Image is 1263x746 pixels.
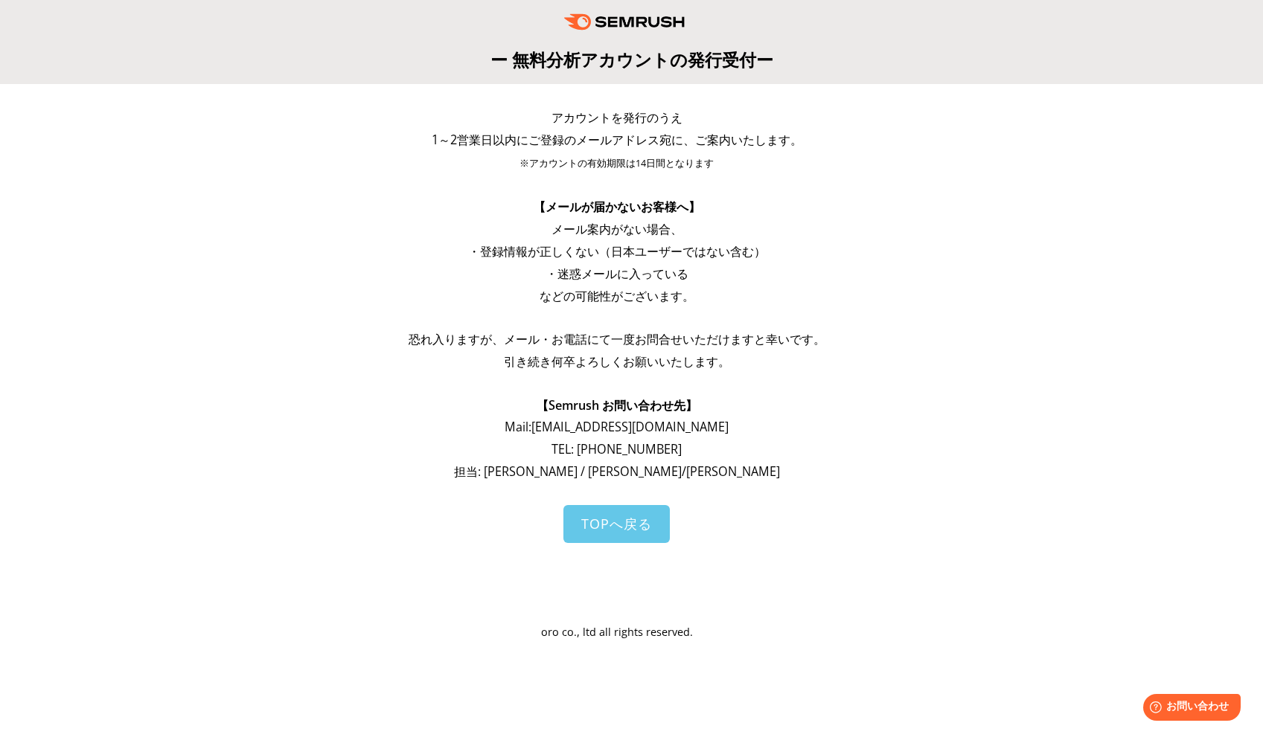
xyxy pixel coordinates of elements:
iframe: Help widget launcher [1131,688,1247,730]
span: Mail: [EMAIL_ADDRESS][DOMAIN_NAME] [505,419,729,435]
span: ※アカウントの有効期限は14日間となります [519,157,714,170]
span: 恐れ入りますが、メール・お電話にて一度お問合せいただけますと幸いです。 [409,331,825,347]
span: TOPへ戻る [581,515,652,533]
span: などの可能性がございます。 [540,288,694,304]
span: アカウントを発行のうえ [551,109,682,126]
a: TOPへ戻る [563,505,670,543]
span: oro co., ltd all rights reserved. [541,625,693,639]
span: 1～2営業日以内にご登録のメールアドレス宛に、ご案内いたします。 [432,132,802,148]
span: ・登録情報が正しくない（日本ユーザーではない含む） [468,243,766,260]
span: ー 無料分析アカウントの発行受付ー [490,48,773,71]
span: 【メールが届かないお客様へ】 [534,199,700,215]
span: 【Semrush お問い合わせ先】 [537,397,697,414]
span: メール案内がない場合、 [551,221,682,237]
span: 担当: [PERSON_NAME] / [PERSON_NAME]/[PERSON_NAME] [454,463,780,480]
span: TEL: [PHONE_NUMBER] [551,441,682,457]
span: ・迷惑メールに入っている [546,266,688,282]
span: 引き続き何卒よろしくお願いいたします。 [504,353,730,370]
